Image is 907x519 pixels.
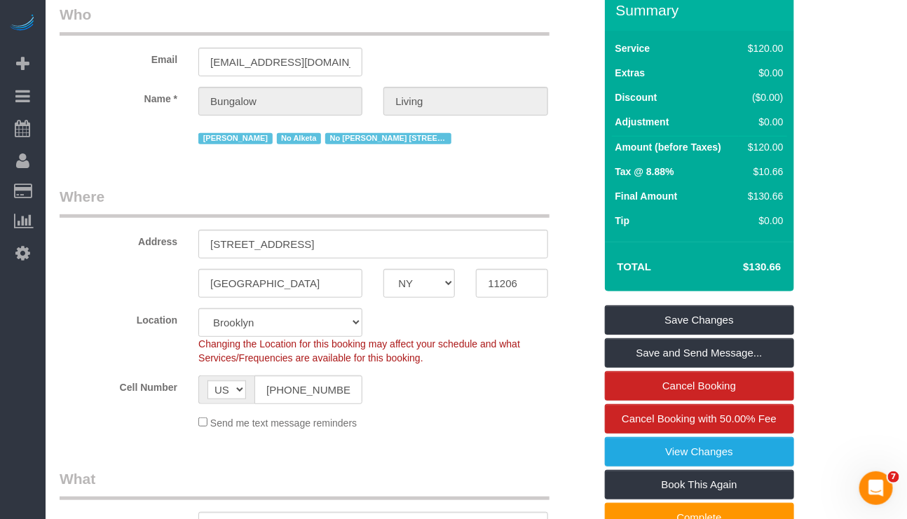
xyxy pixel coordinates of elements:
[742,41,783,55] div: $120.00
[210,417,357,429] span: Send me text message reminders
[742,140,783,154] div: $120.00
[60,186,550,218] legend: Where
[618,261,652,272] strong: Total
[198,133,272,144] span: [PERSON_NAME]
[616,2,787,18] h3: Summary
[198,338,520,364] span: Changing the Location for this booking may affect your schedule and what Services/Frequencies are...
[49,308,188,327] label: Location
[615,165,674,179] label: Tax @ 8.88%
[742,115,783,129] div: $0.00
[476,269,547,298] input: Zip Code
[742,189,783,203] div: $130.66
[701,261,781,273] h4: $130.66
[325,133,451,144] span: No [PERSON_NAME] [STREET_ADDRESS]
[383,87,547,116] input: Last Name
[605,338,794,368] a: Save and Send Message...
[888,471,899,483] span: 7
[622,413,777,424] span: Cancel Booking with 50.00% Fee
[615,41,650,55] label: Service
[605,404,794,434] a: Cancel Booking with 50.00% Fee
[49,87,188,106] label: Name *
[60,4,550,36] legend: Who
[742,66,783,80] div: $0.00
[605,305,794,335] a: Save Changes
[742,214,783,228] div: $0.00
[742,165,783,179] div: $10.66
[8,14,36,34] img: Automaid Logo
[60,469,550,500] legend: What
[49,375,188,394] label: Cell Number
[742,90,783,104] div: ($0.00)
[49,48,188,67] label: Email
[277,133,322,144] span: No Alketa
[198,87,362,116] input: First Name
[615,90,657,104] label: Discount
[254,375,362,404] input: Cell Number
[859,471,893,505] iframe: Intercom live chat
[605,437,794,466] a: View Changes
[198,48,362,76] input: Email
[615,66,646,80] label: Extras
[198,269,362,298] input: City
[615,214,630,228] label: Tip
[49,230,188,249] label: Address
[615,115,669,129] label: Adjustment
[605,470,794,499] a: Book This Again
[615,189,678,203] label: Final Amount
[615,140,721,154] label: Amount (before Taxes)
[605,371,794,401] a: Cancel Booking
